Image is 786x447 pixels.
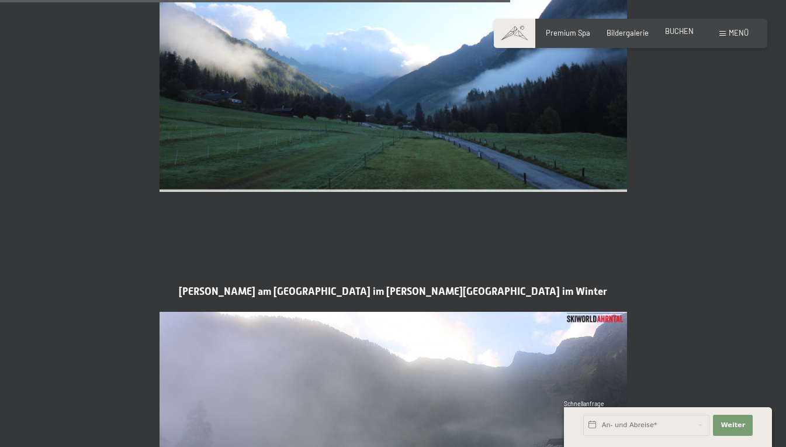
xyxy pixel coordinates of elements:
[179,286,607,297] span: [PERSON_NAME] am [GEOGRAPHIC_DATA] im [PERSON_NAME][GEOGRAPHIC_DATA] im Winter
[721,421,745,430] span: Weiter
[546,28,590,37] a: Premium Spa
[729,28,749,37] span: Menü
[564,400,604,407] span: Schnellanfrage
[665,26,694,36] a: BUCHEN
[607,28,649,37] a: Bildergalerie
[713,415,753,436] button: Weiter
